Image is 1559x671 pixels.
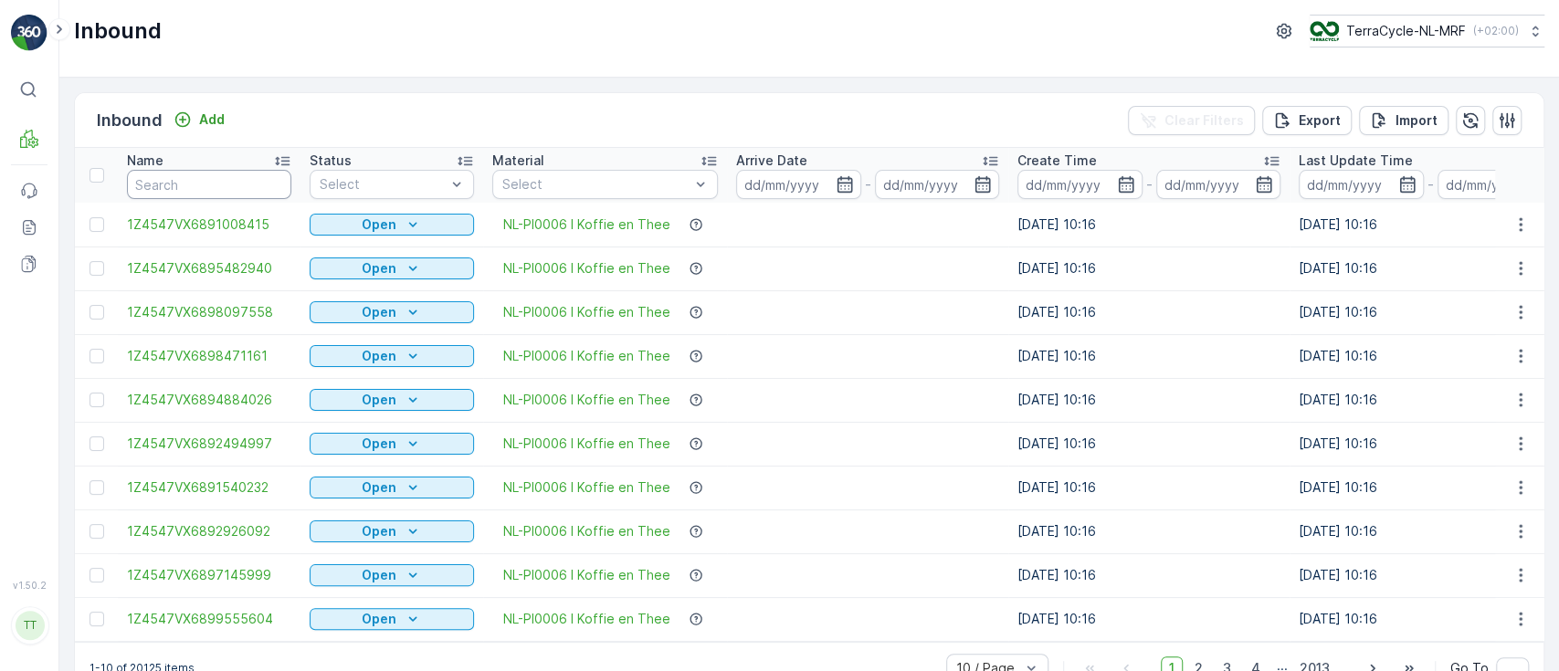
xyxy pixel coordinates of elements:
button: Clear Filters [1128,106,1255,135]
a: NL-PI0006 I Koffie en Thee [503,566,670,584]
div: Toggle Row Selected [90,349,104,363]
p: Select [320,175,446,194]
a: NL-PI0006 I Koffie en Thee [503,610,670,628]
p: Open [362,435,396,453]
div: Toggle Row Selected [90,524,104,539]
span: 1Z4547VX6891540232 [127,478,291,497]
a: NL-PI0006 I Koffie en Thee [503,215,670,234]
p: Open [362,566,396,584]
p: Import [1396,111,1438,130]
input: dd/mm/yyyy [1299,170,1424,199]
a: 1Z4547VX6897145999 [127,566,291,584]
td: [DATE] 10:16 [1008,246,1290,290]
td: [DATE] 10:16 [1008,422,1290,466]
td: [DATE] 10:16 [1008,203,1290,246]
p: Arrive Date [736,152,807,170]
button: Import [1359,106,1448,135]
button: Open [310,433,474,455]
p: Open [362,347,396,365]
p: Select [502,175,690,194]
p: TerraCycle-NL-MRF [1346,22,1466,40]
button: Export [1262,106,1352,135]
input: dd/mm/yyyy [1017,170,1143,199]
p: Export [1299,111,1341,130]
div: Toggle Row Selected [90,217,104,232]
p: Open [362,522,396,540]
button: Open [310,608,474,630]
input: dd/mm/yyyy [736,170,861,199]
td: [DATE] 10:16 [1008,597,1290,641]
a: NL-PI0006 I Koffie en Thee [503,478,670,497]
div: Toggle Row Selected [90,393,104,407]
a: 1Z4547VX6892494997 [127,435,291,453]
p: - [865,173,871,195]
td: [DATE] 10:16 [1008,509,1290,553]
p: Status [310,152,352,170]
input: dd/mm/yyyy [1156,170,1281,199]
p: Open [362,391,396,409]
td: [DATE] 10:16 [1008,378,1290,422]
div: TT [16,611,45,640]
a: 1Z4547VX6898471161 [127,347,291,365]
td: [DATE] 10:16 [1008,466,1290,509]
img: TC_v739CUj.png [1310,21,1339,41]
a: NL-PI0006 I Koffie en Thee [503,303,670,321]
a: NL-PI0006 I Koffie en Thee [503,435,670,453]
button: Open [310,477,474,498]
button: Open [310,389,474,411]
span: v 1.50.2 [11,580,47,591]
a: 1Z4547VX6898097558 [127,303,291,321]
button: Open [310,257,474,279]
a: NL-PI0006 I Koffie en Thee [503,391,670,409]
button: Open [310,301,474,323]
div: Toggle Row Selected [90,436,104,451]
button: Add [166,109,232,131]
button: Open [310,564,474,586]
img: logo [11,15,47,51]
button: TT [11,594,47,656]
p: Inbound [74,16,162,46]
a: NL-PI0006 I Koffie en Thee [503,347,670,365]
p: - [1427,173,1434,195]
a: NL-PI0006 I Koffie en Thee [503,259,670,278]
p: Open [362,303,396,321]
a: NL-PI0006 I Koffie en Thee [503,522,670,540]
button: TerraCycle-NL-MRF(+02:00) [1310,15,1544,47]
a: 1Z4547VX6894884026 [127,391,291,409]
div: Toggle Row Selected [90,480,104,495]
div: Toggle Row Selected [90,261,104,276]
button: Open [310,345,474,367]
button: Open [310,520,474,542]
div: Toggle Row Selected [90,612,104,626]
a: 1Z4547VX6891008415 [127,215,291,234]
p: Name [127,152,163,170]
p: Create Time [1017,152,1097,170]
span: 1Z4547VX6892926092 [127,522,291,540]
p: Open [362,215,396,234]
span: 1Z4547VX6899555604 [127,610,291,628]
p: Add [199,110,225,129]
p: Open [362,259,396,278]
p: Inbound [97,108,163,133]
button: Open [310,214,474,236]
p: Clear Filters [1164,111,1244,130]
input: Search [127,170,291,199]
span: 1Z4547VX6895482940 [127,259,291,278]
div: Toggle Row Selected [90,568,104,582]
td: [DATE] 10:16 [1008,290,1290,334]
td: [DATE] 10:16 [1008,334,1290,378]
